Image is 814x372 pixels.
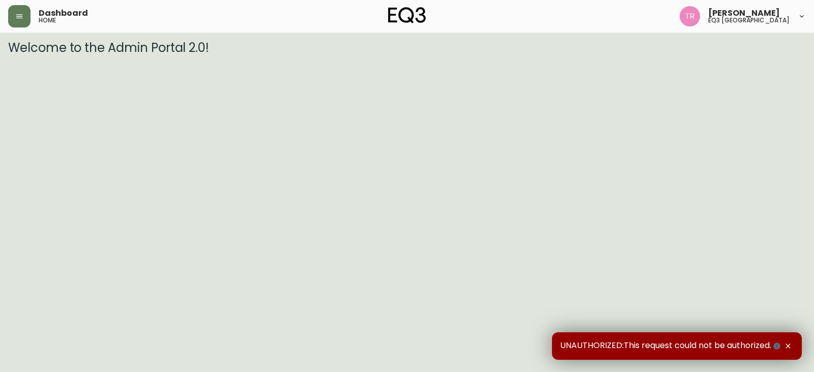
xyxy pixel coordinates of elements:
[708,17,790,23] h5: eq3 [GEOGRAPHIC_DATA]
[39,9,88,17] span: Dashboard
[388,7,426,23] img: logo
[39,17,56,23] h5: home
[680,6,700,26] img: 214b9049a7c64896e5c13e8f38ff7a87
[708,9,780,17] span: [PERSON_NAME]
[8,41,806,55] h3: Welcome to the Admin Portal 2.0!
[560,340,782,352] span: UNAUTHORIZED:This request could not be authorized.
